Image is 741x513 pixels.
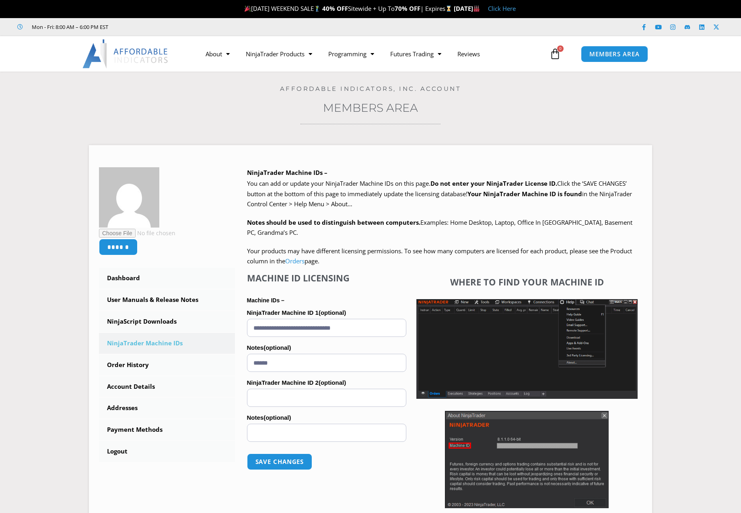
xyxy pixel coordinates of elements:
[557,45,564,52] span: 0
[446,6,452,12] img: ⌛
[280,85,461,92] a: Affordable Indicators, Inc. Account
[395,4,420,12] strong: 70% OFF
[416,299,638,399] img: Screenshot 2025-01-17 1155544 | Affordable Indicators – NinjaTrader
[247,218,632,237] span: Examples: Home Desktop, Laptop, Office In [GEOGRAPHIC_DATA], Basement PC, Grandma’s PC.
[285,257,305,265] a: Orders
[30,22,108,32] span: Mon - Fri: 8:00 AM – 6:00 PM EST
[247,453,313,470] button: Save changes
[99,398,235,419] a: Addresses
[263,344,291,351] span: (optional)
[247,412,406,424] label: Notes
[247,377,406,389] label: NinjaTrader Machine ID 2
[247,168,327,176] b: NinjaTrader Machine IDs –
[445,411,609,508] img: Screenshot 2025-01-17 114931 | Affordable Indicators – NinjaTrader
[382,45,449,63] a: Futures Trading
[99,268,235,462] nav: Account pages
[99,311,235,332] a: NinjaScript Downloads
[263,414,291,421] span: (optional)
[467,190,582,198] strong: Your NinjaTrader Machine ID is found
[119,23,240,31] iframe: Customer reviews powered by Trustpilot
[247,247,632,265] span: Your products may have different licensing permissions. To see how many computers are licensed fo...
[473,6,480,12] img: 🏭
[323,101,418,115] a: Members Area
[238,45,320,63] a: NinjaTrader Products
[247,273,406,283] h4: Machine ID Licensing
[416,277,638,287] h4: Where to find your Machine ID
[99,419,235,440] a: Payment Methods
[581,46,648,62] a: MEMBERS AREA
[319,379,346,386] span: (optional)
[243,4,454,12] span: [DATE] WEEKEND SALE Sitewide + Up To | Expires
[247,218,420,226] strong: Notes should be used to distinguish between computers.
[198,45,548,63] nav: Menu
[99,441,235,462] a: Logout
[99,333,235,354] a: NinjaTrader Machine IDs
[247,179,632,208] span: Click the ‘SAVE CHANGES’ button at the bottom of this page to immediately update the licensing da...
[99,355,235,376] a: Order History
[320,45,382,63] a: Programming
[314,6,320,12] img: 🏌️‍♂️
[454,4,480,12] strong: [DATE]
[99,289,235,310] a: User Manuals & Release Notes
[99,376,235,397] a: Account Details
[319,309,346,316] span: (optional)
[198,45,238,63] a: About
[430,179,557,187] b: Do not enter your NinjaTrader License ID.
[245,6,251,12] img: 🎉
[247,297,284,304] strong: Machine IDs –
[99,268,235,289] a: Dashboard
[247,307,406,319] label: NinjaTrader Machine ID 1
[488,4,516,12] a: Click Here
[99,167,159,228] img: 06ff55a5b0eaf95e16e650e5a58f7014a0daa7be84368a156ded94ad01bb0b9f
[322,4,348,12] strong: 40% OFF
[82,39,169,68] img: LogoAI | Affordable Indicators – NinjaTrader
[589,51,640,57] span: MEMBERS AREA
[537,42,573,66] a: 0
[247,179,430,187] span: You can add or update your NinjaTrader Machine IDs on this page.
[449,45,488,63] a: Reviews
[247,342,406,354] label: Notes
